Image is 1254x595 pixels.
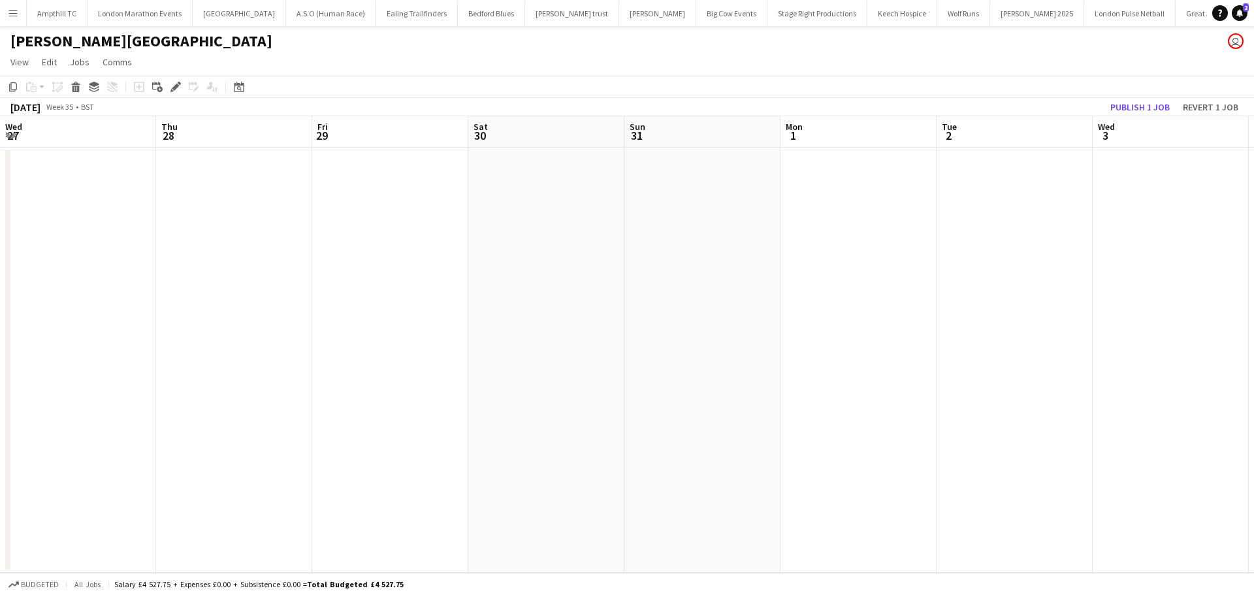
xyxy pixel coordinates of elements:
[43,102,76,112] span: Week 35
[10,101,40,114] div: [DATE]
[525,1,619,26] button: [PERSON_NAME] trust
[1243,3,1249,12] span: 2
[942,121,957,133] span: Tue
[65,54,95,71] a: Jobs
[159,128,178,143] span: 28
[10,56,29,68] span: View
[1178,99,1244,116] button: Revert 1 job
[937,1,990,26] button: Wolf Runs
[1105,99,1175,116] button: Publish 1 job
[767,1,867,26] button: Stage Right Productions
[474,121,488,133] span: Sat
[1084,1,1176,26] button: London Pulse Netball
[1098,121,1115,133] span: Wed
[628,128,645,143] span: 31
[193,1,286,26] button: [GEOGRAPHIC_DATA]
[472,128,488,143] span: 30
[867,1,937,26] button: Keech Hospice
[114,579,404,589] div: Salary £4 527.75 + Expenses £0.00 + Subsistence £0.00 =
[317,121,328,133] span: Fri
[315,128,328,143] span: 29
[5,121,22,133] span: Wed
[458,1,525,26] button: Bedford Blues
[784,128,803,143] span: 1
[7,577,61,592] button: Budgeted
[940,128,957,143] span: 2
[619,1,696,26] button: [PERSON_NAME]
[103,56,132,68] span: Comms
[37,54,62,71] a: Edit
[630,121,645,133] span: Sun
[5,54,34,71] a: View
[161,121,178,133] span: Thu
[786,121,803,133] span: Mon
[81,102,94,112] div: BST
[990,1,1084,26] button: [PERSON_NAME] 2025
[10,31,272,51] h1: [PERSON_NAME][GEOGRAPHIC_DATA]
[72,579,103,589] span: All jobs
[27,1,88,26] button: Ampthill TC
[88,1,193,26] button: London Marathon Events
[696,1,767,26] button: Big Cow Events
[3,128,22,143] span: 27
[42,56,57,68] span: Edit
[1232,5,1247,21] a: 2
[307,579,404,589] span: Total Budgeted £4 527.75
[376,1,458,26] button: Ealing Trailfinders
[21,580,59,589] span: Budgeted
[97,54,137,71] a: Comms
[70,56,89,68] span: Jobs
[1228,33,1244,49] app-user-avatar: Mark Boobier
[1096,128,1115,143] span: 3
[286,1,376,26] button: A.S.O (Human Race)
